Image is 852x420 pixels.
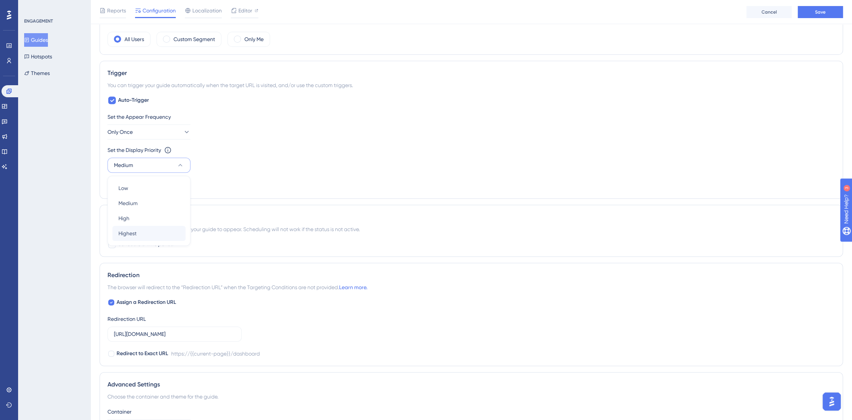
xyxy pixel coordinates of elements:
[107,271,835,280] div: Redirection
[107,6,126,15] span: Reports
[107,146,161,155] div: Set the Display Priority
[107,112,835,121] div: Set the Appear Frequency
[18,2,47,11] span: Need Help?
[24,18,53,24] div: ENGAGEMENT
[107,81,835,90] div: You can trigger your guide automatically when the target URL is visited, and/or use the custom tr...
[124,35,144,44] label: All Users
[107,407,835,416] div: Container
[815,9,826,15] span: Save
[339,284,367,290] a: Learn more.
[114,330,235,338] input: https://www.example.com/
[244,35,264,44] label: Only Me
[761,9,777,15] span: Cancel
[107,314,146,323] div: Redirection URL
[107,283,367,292] span: The browser will redirect to the “Redirection URL” when the Targeting Conditions are not provided.
[112,181,186,196] button: Low
[118,229,137,238] span: Highest
[107,127,133,136] span: Only Once
[52,4,55,10] div: 3
[746,6,792,18] button: Cancel
[820,390,843,413] iframe: UserGuiding AI Assistant Launcher
[24,66,50,80] button: Themes
[107,124,190,139] button: Only Once
[118,214,129,223] span: High
[118,96,149,105] span: Auto-Trigger
[24,50,52,63] button: Hotspots
[112,226,186,241] button: Highest
[171,349,260,358] div: https://{{current-page}}/dashboard
[107,392,835,401] div: Choose the container and theme for the guide.
[107,213,835,222] div: Scheduling
[107,69,835,78] div: Trigger
[117,298,176,307] span: Assign a Redirection URL
[238,6,252,15] span: Editor
[112,196,186,211] button: Medium
[143,6,176,15] span: Configuration
[798,6,843,18] button: Save
[114,161,133,170] span: Medium
[107,225,835,234] div: You can schedule a time period for your guide to appear. Scheduling will not work if the status i...
[112,211,186,226] button: High
[192,6,222,15] span: Localization
[117,349,168,358] span: Redirect to Exact URL
[118,184,128,193] span: Low
[107,158,190,173] button: Medium
[118,199,138,208] span: Medium
[24,33,48,47] button: Guides
[173,35,215,44] label: Custom Segment
[107,380,835,389] div: Advanced Settings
